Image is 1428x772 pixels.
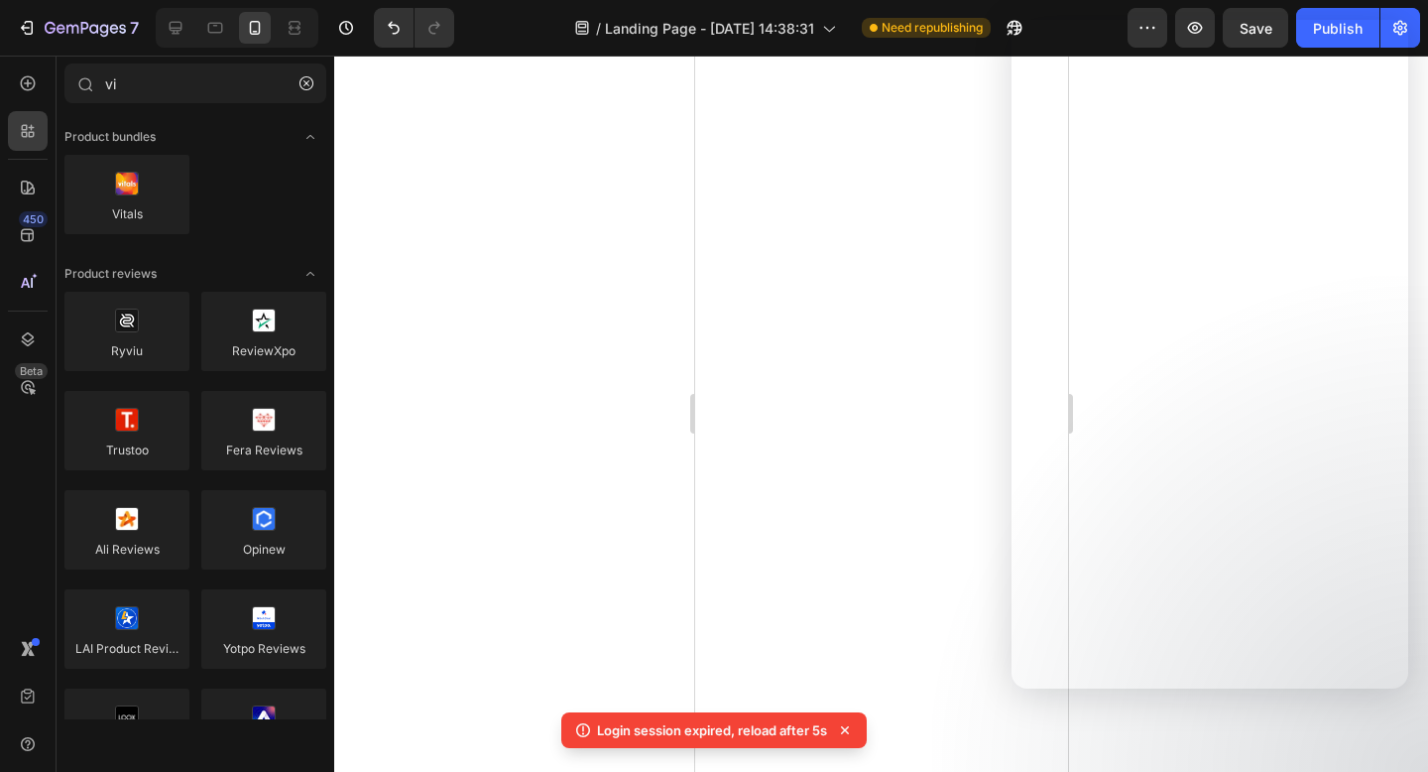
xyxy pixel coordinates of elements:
[15,363,48,379] div: Beta
[8,8,148,48] button: 7
[295,258,326,290] span: Toggle open
[882,19,983,37] span: Need republishing
[130,16,139,40] p: 7
[64,265,157,283] span: Product reviews
[597,720,827,740] p: Login session expired, reload after 5s
[1361,675,1408,722] iframe: Intercom live chat
[605,18,814,39] span: Landing Page - [DATE] 14:38:31
[295,121,326,153] span: Toggle open
[374,8,454,48] div: Undo/Redo
[64,64,326,103] input: Search Shopify Apps
[1011,20,1408,689] iframe: Intercom live chat
[1296,8,1379,48] button: Publish
[64,128,156,146] span: Product bundles
[19,211,48,227] div: 450
[695,56,1068,772] iframe: Design area
[1313,18,1363,39] div: Publish
[1223,8,1288,48] button: Save
[596,18,601,39] span: /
